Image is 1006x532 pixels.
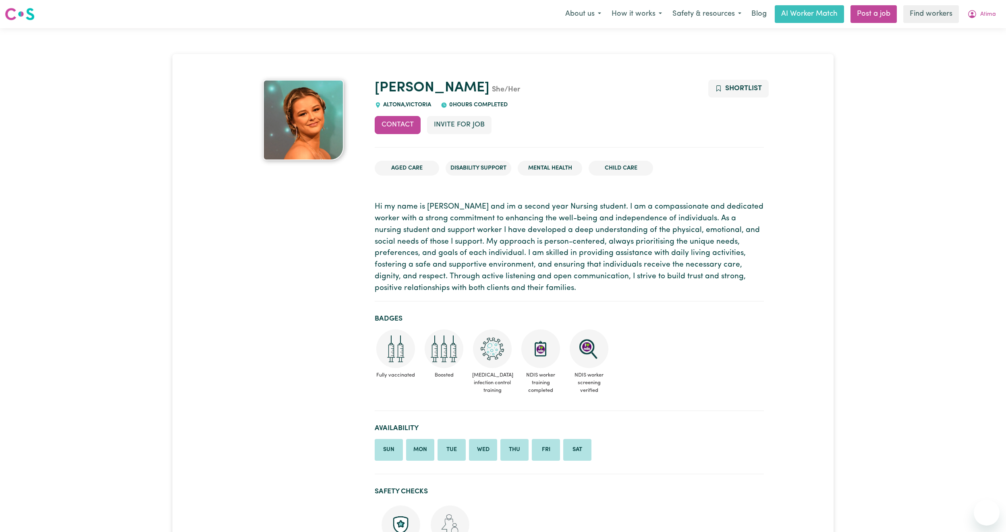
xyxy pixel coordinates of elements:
[974,500,1000,526] iframe: Button to launch messaging window, conversation in progress
[518,161,582,176] li: Mental Health
[423,368,465,382] span: Boosted
[375,81,490,95] a: [PERSON_NAME]
[375,201,764,294] p: Hi my name is [PERSON_NAME] and im a second year Nursing student. I am a compassionate and dedica...
[568,368,610,398] span: NDIS worker screening verified
[381,102,431,108] span: ALTONA , Victoria
[471,368,513,398] span: [MEDICAL_DATA] infection control training
[375,487,764,496] h2: Safety Checks
[667,6,747,23] button: Safety & resources
[375,161,439,176] li: Aged Care
[570,329,608,368] img: NDIS Worker Screening Verified
[775,5,844,23] a: AI Worker Match
[708,80,769,97] button: Add to shortlist
[375,439,403,461] li: Available on Sunday
[5,5,35,23] a: Careseekers logo
[490,86,520,93] span: She/Her
[980,10,996,19] span: Atima
[375,368,417,382] span: Fully vaccinated
[560,6,606,23] button: About us
[446,161,511,176] li: Disability Support
[563,439,591,461] li: Available on Saturday
[447,102,508,108] span: 0 hours completed
[903,5,959,23] a: Find workers
[5,7,35,21] img: Careseekers logo
[438,439,466,461] li: Available on Tuesday
[725,85,762,92] span: Shortlist
[520,368,562,398] span: NDIS worker training completed
[242,80,365,160] a: Kali 's profile picture'
[606,6,667,23] button: How it works
[850,5,897,23] a: Post a job
[521,329,560,368] img: CS Academy: Introduction to NDIS Worker Training course completed
[376,329,415,368] img: Care and support worker has received 2 doses of COVID-19 vaccine
[589,161,653,176] li: Child care
[375,116,421,134] button: Contact
[747,5,772,23] a: Blog
[500,439,529,461] li: Available on Thursday
[532,439,560,461] li: Available on Friday
[427,116,492,134] button: Invite for Job
[263,80,344,160] img: Kali
[375,315,764,323] h2: Badges
[469,439,497,461] li: Available on Wednesday
[962,6,1001,23] button: My Account
[473,329,512,368] img: CS Academy: COVID-19 Infection Control Training course completed
[425,329,463,368] img: Care and support worker has received booster dose of COVID-19 vaccination
[375,424,764,433] h2: Availability
[406,439,434,461] li: Available on Monday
